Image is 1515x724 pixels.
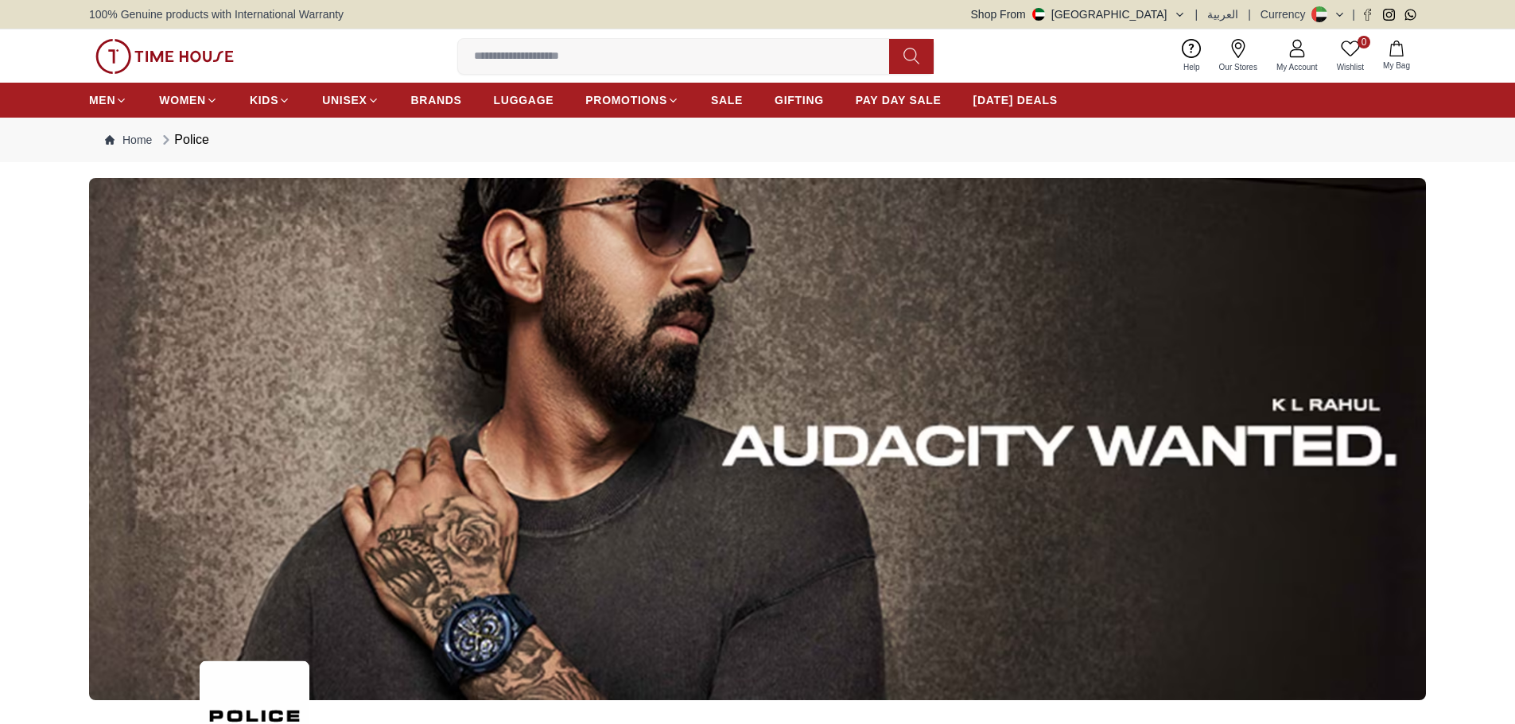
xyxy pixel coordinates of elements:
a: GIFTING [775,86,824,114]
div: Police [158,130,209,149]
a: [DATE] DEALS [973,86,1058,114]
nav: Breadcrumb [89,118,1426,162]
a: Instagram [1383,9,1395,21]
div: Currency [1261,6,1312,22]
span: Help [1177,61,1206,73]
span: WOMEN [159,92,206,108]
span: My Account [1270,61,1324,73]
img: ... [89,178,1426,700]
a: LUGGAGE [494,86,554,114]
span: 0 [1358,36,1370,48]
span: BRANDS [411,92,462,108]
span: 100% Genuine products with International Warranty [89,6,344,22]
span: My Bag [1377,60,1416,72]
span: SALE [711,92,743,108]
a: Home [105,132,152,148]
span: MEN [89,92,115,108]
a: PAY DAY SALE [856,86,942,114]
a: UNISEX [322,86,379,114]
span: [DATE] DEALS [973,92,1058,108]
a: KIDS [250,86,290,114]
span: GIFTING [775,92,824,108]
button: My Bag [1373,37,1420,75]
a: Help [1174,36,1210,76]
span: | [1352,6,1355,22]
a: WOMEN [159,86,218,114]
a: Our Stores [1210,36,1267,76]
span: | [1195,6,1198,22]
button: العربية [1207,6,1238,22]
a: BRANDS [411,86,462,114]
a: 0Wishlist [1327,36,1373,76]
span: PROMOTIONS [585,92,667,108]
span: UNISEX [322,92,367,108]
a: Facebook [1362,9,1373,21]
img: United Arab Emirates [1032,8,1045,21]
button: Shop From[GEOGRAPHIC_DATA] [971,6,1186,22]
img: ... [95,39,234,74]
a: Whatsapp [1404,9,1416,21]
span: | [1248,6,1251,22]
span: LUGGAGE [494,92,554,108]
a: SALE [711,86,743,114]
span: KIDS [250,92,278,108]
a: MEN [89,86,127,114]
span: Our Stores [1213,61,1264,73]
span: PAY DAY SALE [856,92,942,108]
a: PROMOTIONS [585,86,679,114]
span: Wishlist [1330,61,1370,73]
